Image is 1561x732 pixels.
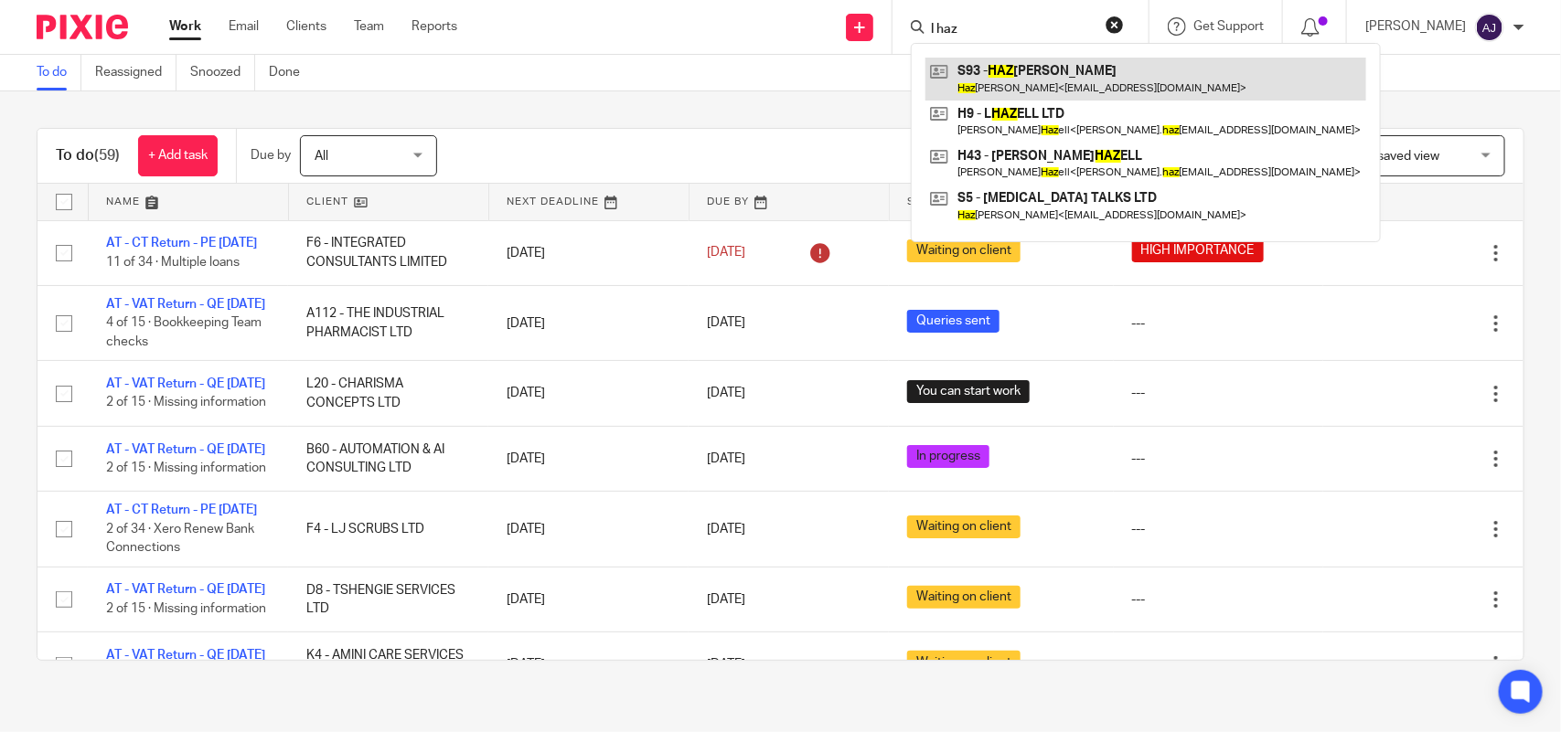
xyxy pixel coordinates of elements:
[288,567,488,631] td: D8 - TSHENGIE SERVICES LTD
[288,285,488,360] td: A112 - THE INDUSTRIAL PHARMACIST LTD
[106,583,265,596] a: AT - VAT Return - QE [DATE]
[288,361,488,426] td: L20 - CHARISMA CONCEPTS LTD
[1365,17,1466,36] p: [PERSON_NAME]
[907,515,1021,538] span: Waiting on client
[1132,655,1305,674] div: ---
[1132,239,1264,262] span: HIGH IMPORTANCE
[412,17,457,36] a: Reports
[106,602,266,615] span: 2 of 15 · Missing information
[1106,16,1124,34] button: Clear
[37,55,81,90] a: To do
[106,523,254,555] span: 2 of 34 · Xero Renew Bank Connections
[106,461,266,474] span: 2 of 15 · Missing information
[707,523,745,536] span: [DATE]
[106,649,265,662] a: AT - VAT Return - QE [DATE]
[106,237,257,249] a: AT - CT Return - PE [DATE]
[929,22,1094,38] input: Search
[106,397,266,409] span: 2 of 15 · Missing information
[1132,520,1305,538] div: ---
[1475,13,1504,42] img: svg%3E
[286,17,326,36] a: Clients
[488,285,689,360] td: [DATE]
[707,452,745,465] span: [DATE]
[95,55,176,90] a: Reassigned
[288,492,488,567] td: F4 - LJ SCRUBS LTD
[907,586,1021,609] span: Waiting on client
[707,593,745,606] span: [DATE]
[106,256,240,269] span: 11 of 34 · Multiple loans
[488,632,689,697] td: [DATE]
[488,567,689,631] td: [DATE]
[138,135,218,176] a: + Add task
[251,146,291,164] p: Due by
[106,504,257,516] a: AT - CT Return - PE [DATE]
[488,220,689,285] td: [DATE]
[106,317,262,349] span: 4 of 15 · Bookkeeping Team checks
[707,317,745,330] span: [DATE]
[37,15,128,39] img: Pixie
[707,387,745,400] span: [DATE]
[288,426,488,491] td: B60 - AUTOMATION & AI CONSULTING LTD
[106,377,265,390] a: AT - VAT Return - QE [DATE]
[488,426,689,491] td: [DATE]
[707,658,745,671] span: [DATE]
[288,632,488,697] td: K4 - AMINI CARE SERVICES LIMITED
[907,445,989,468] span: In progress
[106,298,265,311] a: AT - VAT Return - QE [DATE]
[56,146,120,165] h1: To do
[1132,450,1305,468] div: ---
[229,17,259,36] a: Email
[1132,384,1305,402] div: ---
[907,239,1021,262] span: Waiting on client
[488,492,689,567] td: [DATE]
[1337,150,1439,163] span: Select saved view
[1193,20,1264,33] span: Get Support
[169,17,201,36] a: Work
[1132,314,1305,333] div: ---
[488,361,689,426] td: [DATE]
[707,247,745,260] span: [DATE]
[94,148,120,163] span: (59)
[288,220,488,285] td: F6 - INTEGRATED CONSULTANTS LIMITED
[190,55,255,90] a: Snoozed
[907,380,1030,403] span: You can start work
[269,55,314,90] a: Done
[315,150,328,163] span: All
[907,310,1000,333] span: Queries sent
[907,651,1021,674] span: Waiting on client
[1132,590,1305,609] div: ---
[354,17,384,36] a: Team
[106,443,265,456] a: AT - VAT Return - QE [DATE]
